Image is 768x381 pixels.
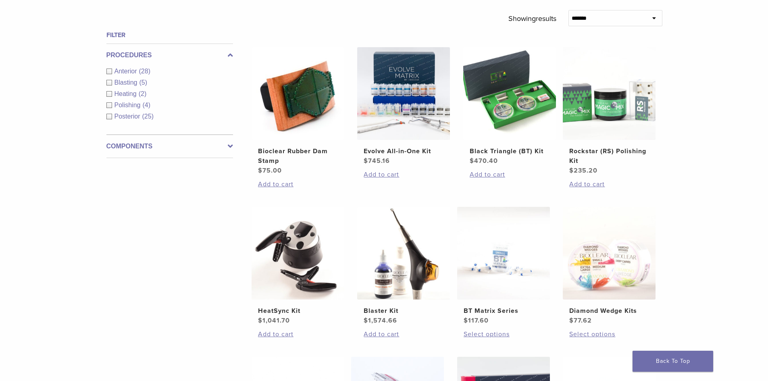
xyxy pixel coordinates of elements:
[569,167,597,175] bdi: 235.20
[357,47,451,166] a: Evolve All-in-One KitEvolve All-in-One Kit $745.16
[364,157,368,165] span: $
[364,329,443,339] a: Add to cart: “Blaster Kit”
[563,207,656,300] img: Diamond Wedge Kits
[258,167,262,175] span: $
[258,316,262,325] span: $
[114,113,142,120] span: Posterior
[258,146,338,166] h2: Bioclear Rubber Dam Stamp
[569,146,649,166] h2: Rockstar (RS) Polishing Kit
[139,79,147,86] span: (5)
[106,30,233,40] h4: Filter
[357,47,450,140] img: Evolve All-in-One Kit
[508,10,556,27] p: Showing results
[364,306,443,316] h2: Blaster Kit
[114,79,139,86] span: Blasting
[258,329,338,339] a: Add to cart: “HeatSync Kit”
[357,207,450,300] img: Blaster Kit
[457,207,551,325] a: BT Matrix SeriesBT Matrix Series $117.60
[464,316,489,325] bdi: 117.60
[563,47,656,140] img: Rockstar (RS) Polishing Kit
[569,167,574,175] span: $
[364,157,390,165] bdi: 745.16
[470,157,498,165] bdi: 470.40
[562,207,656,325] a: Diamond Wedge KitsDiamond Wedge Kits $77.62
[562,47,656,175] a: Rockstar (RS) Polishing KitRockstar (RS) Polishing Kit $235.20
[569,316,592,325] bdi: 77.62
[114,90,139,97] span: Heating
[357,207,451,325] a: Blaster KitBlaster Kit $1,574.66
[470,157,474,165] span: $
[470,146,549,156] h2: Black Triangle (BT) Kit
[464,316,468,325] span: $
[569,329,649,339] a: Select options for “Diamond Wedge Kits”
[258,306,338,316] h2: HeatSync Kit
[142,102,150,108] span: (4)
[464,329,543,339] a: Select options for “BT Matrix Series”
[569,179,649,189] a: Add to cart: “Rockstar (RS) Polishing Kit”
[142,113,154,120] span: (25)
[114,102,143,108] span: Polishing
[364,316,397,325] bdi: 1,574.66
[470,170,549,179] a: Add to cart: “Black Triangle (BT) Kit”
[139,90,147,97] span: (2)
[251,47,345,175] a: Bioclear Rubber Dam StampBioclear Rubber Dam Stamp $75.00
[464,306,543,316] h2: BT Matrix Series
[252,47,344,140] img: Bioclear Rubber Dam Stamp
[364,316,368,325] span: $
[106,142,233,151] label: Components
[463,47,557,166] a: Black Triangle (BT) KitBlack Triangle (BT) Kit $470.40
[463,47,556,140] img: Black Triangle (BT) Kit
[569,306,649,316] h2: Diamond Wedge Kits
[633,351,713,372] a: Back To Top
[106,50,233,60] label: Procedures
[114,68,139,75] span: Anterior
[139,68,150,75] span: (28)
[258,167,282,175] bdi: 75.00
[364,146,443,156] h2: Evolve All-in-One Kit
[569,316,574,325] span: $
[252,207,344,300] img: HeatSync Kit
[251,207,345,325] a: HeatSync KitHeatSync Kit $1,041.70
[258,179,338,189] a: Add to cart: “Bioclear Rubber Dam Stamp”
[364,170,443,179] a: Add to cart: “Evolve All-in-One Kit”
[258,316,290,325] bdi: 1,041.70
[457,207,550,300] img: BT Matrix Series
